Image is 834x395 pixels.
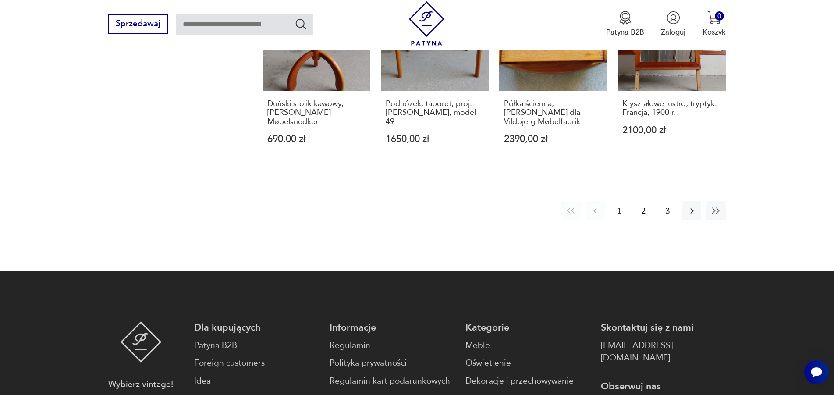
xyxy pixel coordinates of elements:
[618,11,632,25] img: Ikona medalu
[120,321,162,363] img: Patyna - sklep z meblami i dekoracjami vintage
[465,321,590,334] p: Kategorie
[601,321,726,334] p: Skontaktuj się z nami
[661,27,685,37] p: Zaloguj
[610,201,629,220] button: 1
[108,21,167,28] a: Sprzedawaj
[465,339,590,352] a: Meble
[606,11,644,37] button: Patyna B2B
[622,100,721,117] h3: Kryształowe lustro, tryptyk. Francja, 1900 r.
[667,11,680,25] img: Ikonka użytkownika
[703,27,726,37] p: Koszyk
[601,380,726,393] p: Obserwuj nas
[108,378,173,391] p: Wybierz vintage!
[504,135,603,144] p: 2390,00 zł
[330,375,454,388] a: Regulamin kart podarunkowych
[504,100,603,126] h3: Półka ścienna, [PERSON_NAME] dla Vildbjerg Møbelfabrik
[707,11,721,25] img: Ikona koszyka
[194,375,319,388] a: Idea
[606,27,644,37] p: Patyna B2B
[194,321,319,334] p: Dla kupujących
[386,100,484,126] h3: Podnóżek, taboret, proj. [PERSON_NAME], model 49
[606,11,644,37] a: Ikona medaluPatyna B2B
[330,321,454,334] p: Informacje
[295,18,307,30] button: Szukaj
[108,14,167,34] button: Sprzedawaj
[386,135,484,144] p: 1650,00 zł
[330,357,454,370] a: Polityka prywatności
[804,360,829,384] iframe: Smartsupp widget button
[330,339,454,352] a: Regulamin
[465,375,590,388] a: Dekoracje i przechowywanie
[194,357,319,370] a: Foreign customers
[703,11,726,37] button: 0Koszyk
[267,135,366,144] p: 690,00 zł
[267,100,366,126] h3: Duński stolik kawowy, [PERSON_NAME] Møbelsnedkeri
[405,1,449,46] img: Patyna - sklep z meblami i dekoracjami vintage
[194,339,319,352] a: Patyna B2B
[658,201,677,220] button: 3
[622,126,721,135] p: 2100,00 zł
[601,339,726,365] a: [EMAIL_ADDRESS][DOMAIN_NAME]
[634,201,653,220] button: 2
[661,11,685,37] button: Zaloguj
[465,357,590,370] a: Oświetlenie
[715,11,724,21] div: 0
